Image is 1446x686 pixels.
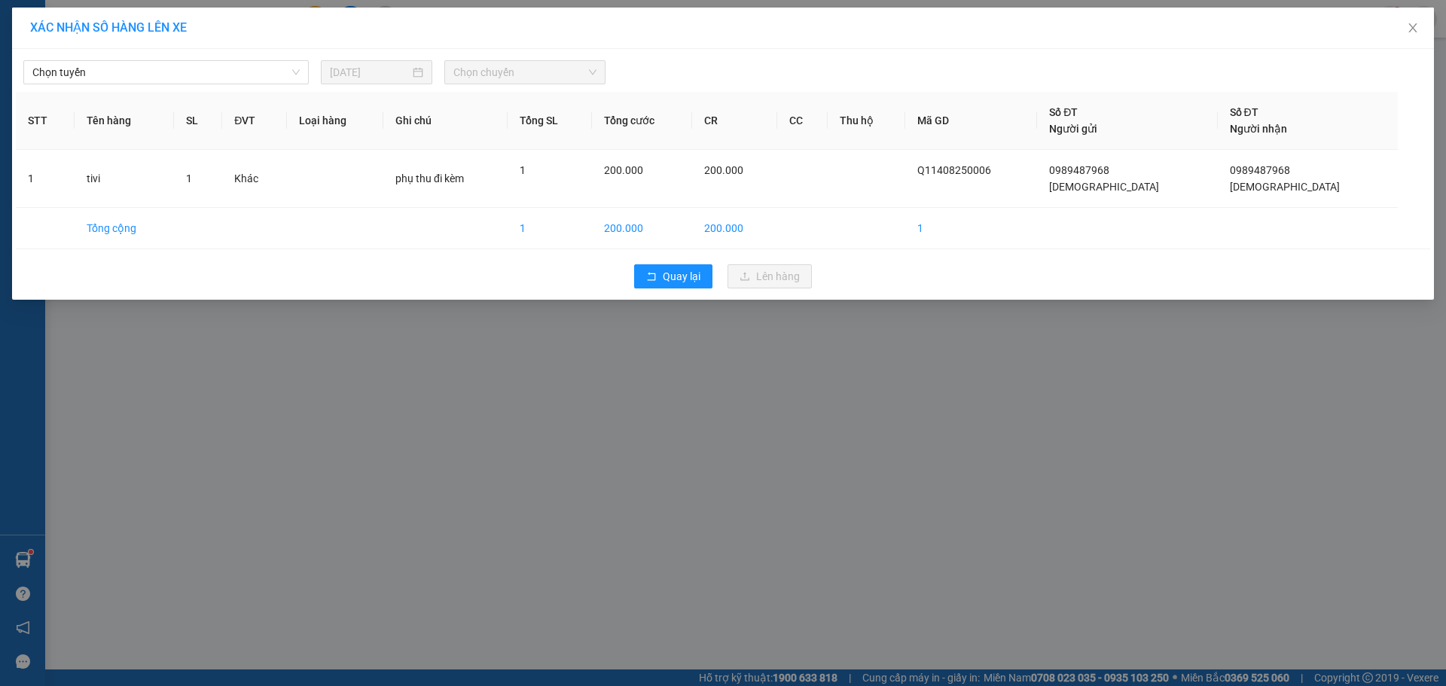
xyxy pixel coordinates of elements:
[330,64,410,81] input: 14/08/2025
[1392,8,1434,50] button: Close
[174,92,223,150] th: SL
[634,264,712,288] button: rollbackQuay lại
[222,92,287,150] th: ĐVT
[186,172,192,184] span: 1
[16,92,75,150] th: STT
[1049,181,1159,193] span: [DEMOGRAPHIC_DATA]
[1230,123,1287,135] span: Người nhận
[692,92,777,150] th: CR
[395,172,464,184] span: phụ thu đi kèm
[1230,181,1340,193] span: [DEMOGRAPHIC_DATA]
[592,208,692,249] td: 200.000
[508,92,592,150] th: Tổng SL
[453,61,596,84] span: Chọn chuyến
[383,92,508,150] th: Ghi chú
[16,150,75,208] td: 1
[30,20,187,35] span: XÁC NHẬN SỐ HÀNG LÊN XE
[646,271,657,283] span: rollback
[1230,164,1290,176] span: 0989487968
[508,208,592,249] td: 1
[592,92,692,150] th: Tổng cước
[1049,164,1109,176] span: 0989487968
[1407,22,1419,34] span: close
[75,150,174,208] td: tivi
[905,208,1037,249] td: 1
[75,92,174,150] th: Tên hàng
[704,164,743,176] span: 200.000
[75,208,174,249] td: Tổng cộng
[222,150,287,208] td: Khác
[1230,106,1258,118] span: Số ĐT
[604,164,643,176] span: 200.000
[1049,123,1097,135] span: Người gửi
[728,264,812,288] button: uploadLên hàng
[692,208,777,249] td: 200.000
[905,92,1037,150] th: Mã GD
[828,92,906,150] th: Thu hộ
[520,164,526,176] span: 1
[663,268,700,285] span: Quay lại
[287,92,383,150] th: Loại hàng
[1049,106,1078,118] span: Số ĐT
[917,164,991,176] span: Q11408250006
[32,61,300,84] span: Chọn tuyến
[777,92,828,150] th: CC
